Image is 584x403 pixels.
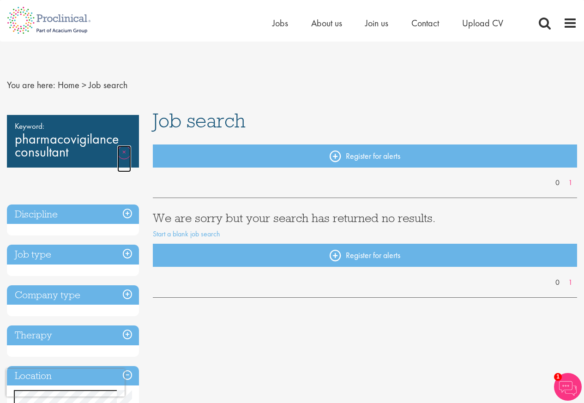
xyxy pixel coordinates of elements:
[82,79,86,91] span: >
[15,120,131,132] span: Keyword:
[7,79,55,91] span: You are here:
[7,366,139,386] h3: Location
[89,79,127,91] span: Job search
[153,144,577,168] a: Register for alerts
[551,277,564,288] a: 0
[272,17,288,29] a: Jobs
[564,277,577,288] a: 1
[551,178,564,188] a: 0
[564,178,577,188] a: 1
[117,145,131,172] a: Remove
[153,229,220,239] a: Start a blank job search
[554,373,562,381] span: 1
[58,79,79,91] a: breadcrumb link
[153,212,577,224] h3: We are sorry but your search has returned no results.
[7,325,139,345] h3: Therapy
[411,17,439,29] a: Contact
[7,115,139,168] div: pharmacovigilance consultant
[365,17,388,29] a: Join us
[554,373,582,401] img: Chatbot
[311,17,342,29] a: About us
[462,17,503,29] a: Upload CV
[7,285,139,305] h3: Company type
[7,205,139,224] h3: Discipline
[153,244,577,267] a: Register for alerts
[7,245,139,265] h3: Job type
[153,108,246,133] span: Job search
[6,369,125,397] iframe: reCAPTCHA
